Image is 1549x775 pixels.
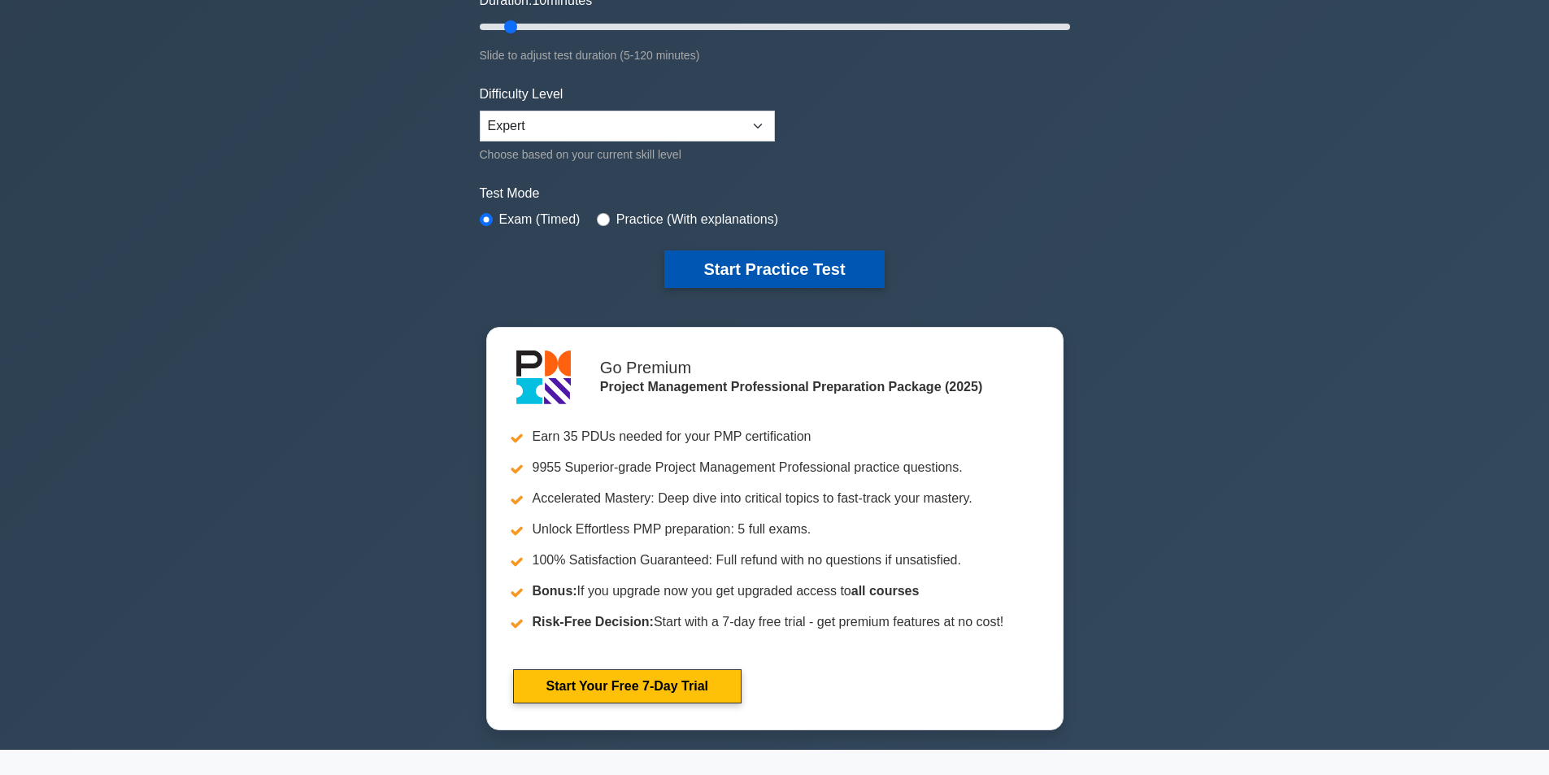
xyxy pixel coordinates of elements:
[480,184,1070,203] label: Test Mode
[616,210,778,229] label: Practice (With explanations)
[480,46,1070,65] div: Slide to adjust test duration (5-120 minutes)
[480,145,775,164] div: Choose based on your current skill level
[664,250,884,288] button: Start Practice Test
[499,210,581,229] label: Exam (Timed)
[513,669,742,703] a: Start Your Free 7-Day Trial
[480,85,563,104] label: Difficulty Level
